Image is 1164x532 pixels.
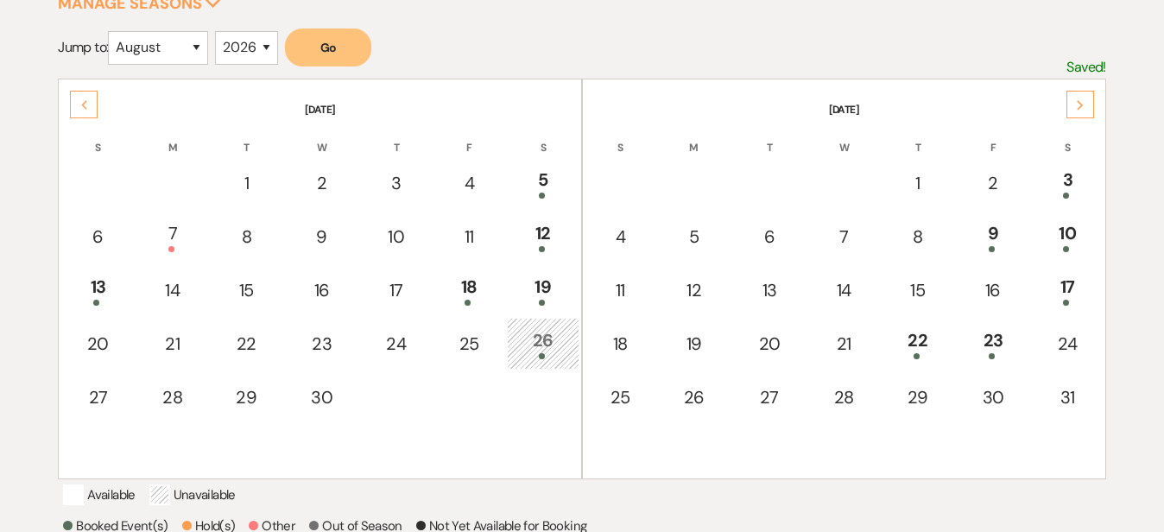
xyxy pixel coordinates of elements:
[219,170,273,196] div: 1
[58,38,108,56] span: Jump to:
[516,274,570,306] div: 19
[891,170,945,196] div: 1
[818,277,870,303] div: 14
[594,277,647,303] div: 11
[370,224,423,250] div: 10
[370,277,423,303] div: 17
[294,170,349,196] div: 2
[667,224,721,250] div: 5
[585,119,656,155] th: S
[285,28,371,66] button: Go
[965,327,1021,359] div: 23
[667,277,721,303] div: 12
[1032,119,1104,155] th: S
[667,384,721,410] div: 26
[294,331,349,357] div: 23
[882,119,954,155] th: T
[443,170,496,196] div: 4
[808,119,880,155] th: W
[1041,384,1094,410] div: 31
[147,277,199,303] div: 14
[965,170,1021,196] div: 2
[667,331,721,357] div: 19
[956,119,1030,155] th: F
[818,224,870,250] div: 7
[742,331,797,357] div: 20
[443,274,496,306] div: 18
[370,170,423,196] div: 3
[594,331,647,357] div: 18
[147,331,199,357] div: 21
[891,327,945,359] div: 22
[658,119,731,155] th: M
[1066,56,1105,79] p: Saved!
[63,484,135,505] p: Available
[585,81,1104,117] th: [DATE]
[443,224,496,250] div: 11
[370,331,423,357] div: 24
[594,224,647,250] div: 4
[965,220,1021,252] div: 9
[60,81,579,117] th: [DATE]
[965,277,1021,303] div: 16
[149,484,236,505] p: Unavailable
[891,224,945,250] div: 8
[818,384,870,410] div: 28
[507,119,579,155] th: S
[70,224,125,250] div: 6
[70,384,125,410] div: 27
[1041,220,1094,252] div: 10
[219,277,273,303] div: 15
[516,327,570,359] div: 26
[361,119,433,155] th: T
[891,277,945,303] div: 15
[147,220,199,252] div: 7
[60,119,135,155] th: S
[818,331,870,357] div: 21
[210,119,282,155] th: T
[443,331,496,357] div: 25
[284,119,358,155] th: W
[742,277,797,303] div: 13
[516,220,570,252] div: 12
[147,384,199,410] div: 28
[219,331,273,357] div: 22
[742,384,797,410] div: 27
[742,224,797,250] div: 6
[1041,167,1094,199] div: 3
[219,224,273,250] div: 8
[891,384,945,410] div: 29
[70,274,125,306] div: 13
[294,224,349,250] div: 9
[219,384,273,410] div: 29
[70,331,125,357] div: 20
[732,119,807,155] th: T
[594,384,647,410] div: 25
[433,119,505,155] th: F
[965,384,1021,410] div: 30
[137,119,209,155] th: M
[1041,331,1094,357] div: 24
[1041,274,1094,306] div: 17
[294,277,349,303] div: 16
[294,384,349,410] div: 30
[516,167,570,199] div: 5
